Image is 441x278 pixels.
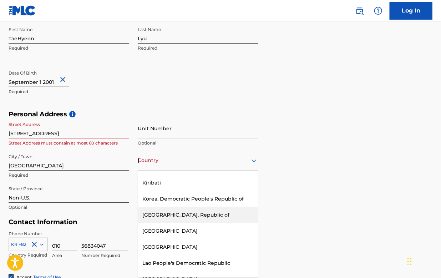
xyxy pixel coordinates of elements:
[9,172,129,178] p: Required
[9,89,129,95] p: Required
[138,255,258,271] div: Lao People's Democratic Republic
[355,6,364,15] img: search
[138,223,258,239] div: [GEOGRAPHIC_DATA]
[9,252,48,258] p: Country Required
[138,45,258,51] p: Required
[371,4,385,18] div: Help
[69,111,76,117] span: i
[138,191,258,207] div: Korea, Democratic People's Republic of
[81,252,128,259] p: Number Required
[9,5,36,16] img: MLC Logo
[353,4,367,18] a: Public Search
[9,110,432,118] h5: Personal Address
[9,218,258,226] h5: Contact Information
[138,140,258,146] p: Optional
[9,45,129,51] p: Required
[390,2,432,20] a: Log In
[374,6,382,15] img: help
[407,251,412,272] div: Drag
[59,69,69,91] button: Close
[9,204,129,211] p: Optional
[138,239,258,255] div: [GEOGRAPHIC_DATA]
[138,175,258,191] div: Kiribati
[9,140,129,146] p: Street Address must contain at most 60 characters
[138,207,258,223] div: [GEOGRAPHIC_DATA], Republic of
[405,244,441,278] iframe: Chat Widget
[52,252,77,259] p: Area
